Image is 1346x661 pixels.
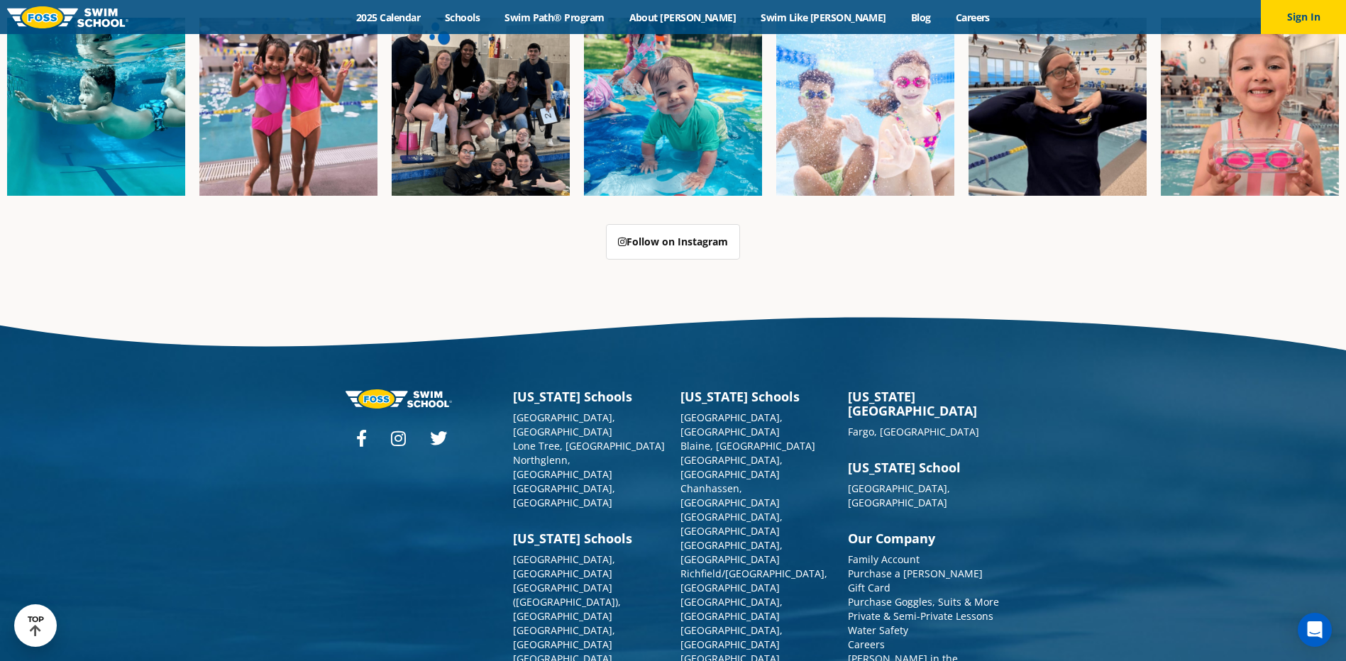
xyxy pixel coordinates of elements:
[513,482,615,509] a: [GEOGRAPHIC_DATA], [GEOGRAPHIC_DATA]
[513,389,666,404] h3: [US_STATE] Schools
[7,18,185,196] img: Fa25-Website-Images-1-600x600.png
[492,11,617,24] a: Swim Path® Program
[617,11,749,24] a: About [PERSON_NAME]
[606,224,740,260] a: Follow on Instagram
[513,453,612,481] a: Northglenn, [GEOGRAPHIC_DATA]
[969,18,1147,196] img: Fa25-Website-Images-9-600x600.jpg
[680,595,783,623] a: [GEOGRAPHIC_DATA], [GEOGRAPHIC_DATA]
[848,531,1001,545] h3: Our Company
[680,510,783,538] a: [GEOGRAPHIC_DATA], [GEOGRAPHIC_DATA]
[898,11,943,24] a: Blog
[680,411,783,438] a: [GEOGRAPHIC_DATA], [GEOGRAPHIC_DATA]
[433,11,492,24] a: Schools
[943,11,1002,24] a: Careers
[848,460,1001,474] h3: [US_STATE] School
[680,439,815,452] a: Blaine, [GEOGRAPHIC_DATA]
[749,11,899,24] a: Swim Like [PERSON_NAME]
[848,609,993,623] a: Private & Semi-Private Lessons
[513,531,666,545] h3: [US_STATE] Schools
[513,411,615,438] a: [GEOGRAPHIC_DATA], [GEOGRAPHIC_DATA]
[513,552,615,580] a: [GEOGRAPHIC_DATA], [GEOGRAPHIC_DATA]
[680,538,783,566] a: [GEOGRAPHIC_DATA], [GEOGRAPHIC_DATA]
[392,18,570,196] img: Fa25-Website-Images-2-600x600.png
[28,615,44,637] div: TOP
[199,18,377,196] img: Fa25-Website-Images-8-600x600.jpg
[680,567,827,594] a: Richfield/[GEOGRAPHIC_DATA], [GEOGRAPHIC_DATA]
[848,567,983,594] a: Purchase a [PERSON_NAME] Gift Card
[346,389,452,409] img: Foss-logo-horizontal-white.svg
[1161,18,1339,196] img: Fa25-Website-Images-14-600x600.jpg
[848,425,979,438] a: Fargo, [GEOGRAPHIC_DATA]
[344,11,433,24] a: 2025 Calendar
[513,623,615,651] a: [GEOGRAPHIC_DATA], [GEOGRAPHIC_DATA]
[1298,613,1332,647] div: Open Intercom Messenger
[680,482,780,509] a: Chanhassen, [GEOGRAPHIC_DATA]
[848,389,1001,418] h3: [US_STATE][GEOGRAPHIC_DATA]
[680,623,783,651] a: [GEOGRAPHIC_DATA], [GEOGRAPHIC_DATA]
[848,595,999,609] a: Purchase Goggles, Suits & More
[584,18,762,196] img: Fa25-Website-Images-600x600.png
[848,623,908,637] a: Water Safety
[848,482,950,509] a: [GEOGRAPHIC_DATA], [GEOGRAPHIC_DATA]
[848,552,920,566] a: Family Account
[776,18,954,196] img: FCC_FOSS_GeneralShoot_May_FallCampaign_lowres-9556-600x600.jpg
[848,638,885,651] a: Careers
[680,389,834,404] h3: [US_STATE] Schools
[680,453,783,481] a: [GEOGRAPHIC_DATA], [GEOGRAPHIC_DATA]
[513,581,621,623] a: [GEOGRAPHIC_DATA] ([GEOGRAPHIC_DATA]), [GEOGRAPHIC_DATA]
[7,6,128,28] img: FOSS Swim School Logo
[513,439,665,452] a: Lone Tree, [GEOGRAPHIC_DATA]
